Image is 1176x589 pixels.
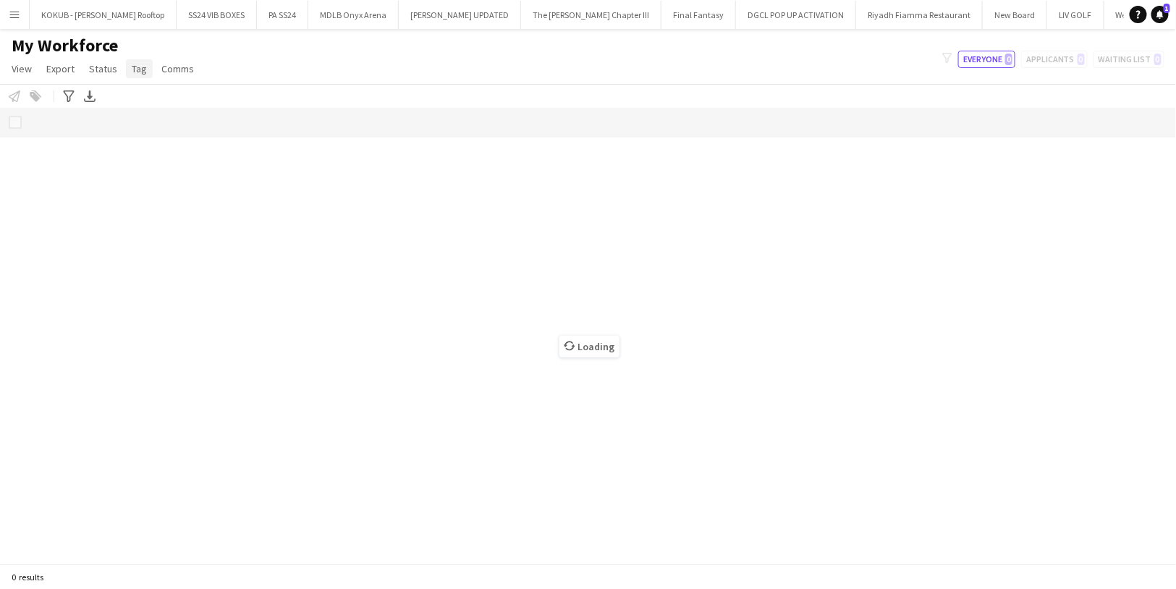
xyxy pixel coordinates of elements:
span: Loading [559,336,619,357]
span: 0 [1005,54,1012,65]
button: New Board [983,1,1047,29]
a: Tag [126,59,153,78]
a: Comms [156,59,200,78]
span: View [12,62,32,75]
button: MDLB Onyx Arena [308,1,399,29]
button: PA SS24 [257,1,308,29]
a: Export [41,59,80,78]
a: 1 [1151,6,1169,23]
app-action-btn: Advanced filters [60,88,77,105]
button: DGCL POP UP ACTIVATION [736,1,856,29]
app-action-btn: Export XLSX [81,88,98,105]
button: SS24 VIB BOXES [177,1,257,29]
a: Status [83,59,123,78]
button: KOKUB - [PERSON_NAME] Rooftop [30,1,177,29]
button: Riyadh Fiamma Restaurant [856,1,983,29]
button: The [PERSON_NAME] Chapter III [521,1,661,29]
button: Everyone0 [958,51,1015,68]
button: Final Fantasy [661,1,736,29]
button: [PERSON_NAME] UPDATED [399,1,521,29]
span: Comms [161,62,194,75]
button: LIV GOLF [1047,1,1104,29]
span: Export [46,62,75,75]
span: Status [89,62,117,75]
a: View [6,59,38,78]
span: 1 [1164,4,1170,13]
span: Tag [132,62,147,75]
span: My Workforce [12,35,118,56]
